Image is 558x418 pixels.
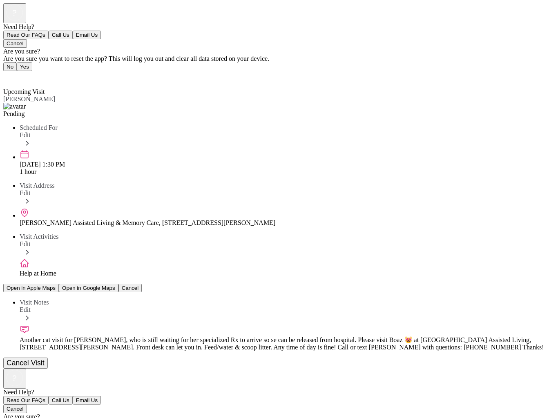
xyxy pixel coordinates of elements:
[20,168,555,176] div: 1 hour
[3,358,48,369] button: Cancel Visit
[20,240,31,247] span: Edit
[20,299,49,306] span: Visit Notes
[3,389,555,396] div: Need Help?
[3,31,49,39] button: Read Our FAQs
[3,62,17,71] button: No
[20,124,58,131] span: Scheduled For
[59,284,118,292] button: Open in Google Maps
[3,73,22,80] a: Back
[3,405,27,413] button: Cancel
[49,31,73,39] button: Call Us
[3,88,45,95] span: Upcoming Visit
[3,110,555,118] div: Pending
[3,96,55,102] span: [PERSON_NAME]
[20,306,31,313] span: Edit
[3,39,27,48] button: Cancel
[20,233,58,240] span: Visit Activities
[20,182,55,189] span: Visit Address
[73,31,101,39] button: Email Us
[3,396,49,405] button: Read Our FAQs
[118,284,142,292] button: Cancel
[20,336,555,351] div: Another cat visit for [PERSON_NAME], who is still waiting for her specialized Rx to arrive so se ...
[3,284,59,292] button: Open in Apple Maps
[20,189,31,196] span: Edit
[3,55,555,62] div: Are you sure you want to reset the app? This will log you out and clear all data stored on your d...
[20,161,555,168] div: [DATE] 1:30 PM
[8,73,22,80] span: Back
[17,62,32,71] button: Yes
[3,48,555,55] div: Are you sure?
[20,219,555,227] div: [PERSON_NAME] Assisted Living & Memory Care, [STREET_ADDRESS][PERSON_NAME]
[20,131,31,138] span: Edit
[20,270,555,277] div: Help at Home
[3,23,555,31] div: Need Help?
[73,396,101,405] button: Email Us
[3,103,26,110] img: avatar
[49,396,73,405] button: Call Us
